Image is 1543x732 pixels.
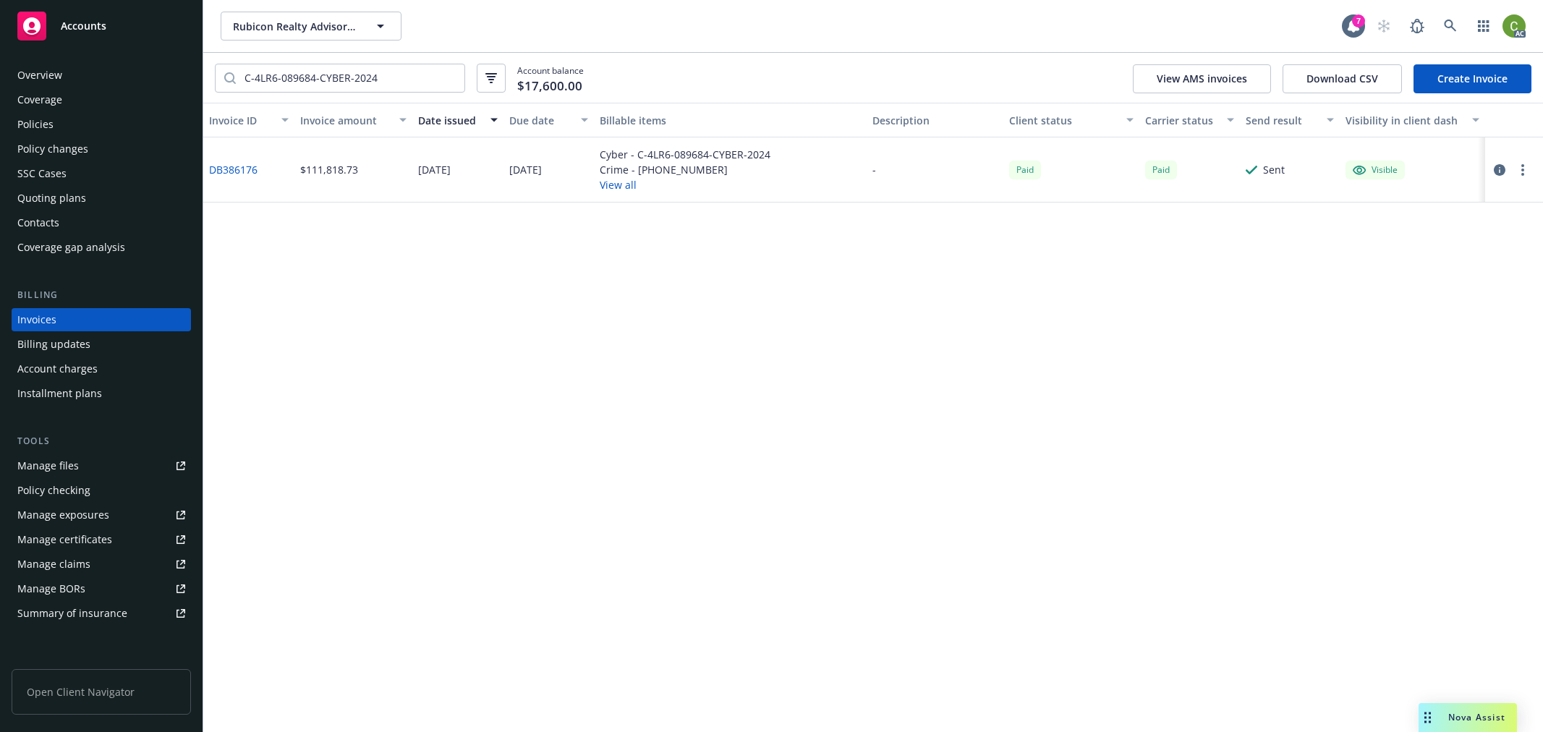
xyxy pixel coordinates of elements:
[600,162,770,177] div: Crime - [PHONE_NUMBER]
[12,382,191,405] a: Installment plans
[517,77,582,95] span: $17,600.00
[12,553,191,576] a: Manage claims
[12,308,191,331] a: Invoices
[17,553,90,576] div: Manage claims
[509,162,542,177] div: [DATE]
[12,187,191,210] a: Quoting plans
[1353,163,1398,176] div: Visible
[233,19,358,34] span: Rubicon Realty Advisors Inc
[17,88,62,111] div: Coverage
[600,147,770,162] div: Cyber - C-4LR6-089684-CYBER-2024
[12,434,191,448] div: Tools
[600,113,861,128] div: Billable items
[17,113,54,136] div: Policies
[1133,64,1271,93] button: View AMS invoices
[221,12,401,41] button: Rubicon Realty Advisors Inc
[203,103,294,137] button: Invoice ID
[17,479,90,502] div: Policy checking
[12,6,191,46] a: Accounts
[12,602,191,625] a: Summary of insurance
[1009,113,1118,128] div: Client status
[12,479,191,502] a: Policy checking
[300,162,358,177] div: $111,818.73
[12,162,191,185] a: SSC Cases
[517,64,584,91] span: Account balance
[1145,161,1177,179] div: Paid
[1502,14,1526,38] img: photo
[12,236,191,259] a: Coverage gap analysis
[872,113,998,128] div: Description
[17,211,59,234] div: Contacts
[1469,12,1498,41] a: Switch app
[1240,103,1340,137] button: Send result
[12,211,191,234] a: Contacts
[209,113,273,128] div: Invoice ID
[17,137,88,161] div: Policy changes
[17,382,102,405] div: Installment plans
[12,654,191,668] div: Analytics hub
[1369,12,1398,41] a: Start snowing
[1352,14,1365,27] div: 7
[300,113,391,128] div: Invoice amount
[1419,703,1437,732] div: Drag to move
[1139,103,1239,137] button: Carrier status
[600,177,770,192] button: View all
[412,103,503,137] button: Date issued
[17,503,109,527] div: Manage exposures
[12,333,191,356] a: Billing updates
[12,528,191,551] a: Manage certificates
[17,236,125,259] div: Coverage gap analysis
[17,64,62,87] div: Overview
[209,162,258,177] a: DB386176
[1263,162,1285,177] div: Sent
[418,162,451,177] div: [DATE]
[224,72,236,84] svg: Search
[594,103,867,137] button: Billable items
[17,577,85,600] div: Manage BORs
[12,357,191,380] a: Account charges
[1009,161,1041,179] div: Paid
[1340,103,1485,137] button: Visibility in client dash
[12,454,191,477] a: Manage files
[236,64,464,92] input: Filter by keyword...
[1283,64,1402,93] button: Download CSV
[294,103,412,137] button: Invoice amount
[17,162,67,185] div: SSC Cases
[1448,711,1505,723] span: Nova Assist
[503,103,595,137] button: Due date
[1145,113,1217,128] div: Carrier status
[61,20,106,32] span: Accounts
[12,577,191,600] a: Manage BORs
[17,602,127,625] div: Summary of insurance
[12,113,191,136] a: Policies
[17,357,98,380] div: Account charges
[867,103,1003,137] button: Description
[12,64,191,87] a: Overview
[1419,703,1517,732] button: Nova Assist
[1003,103,1140,137] button: Client status
[17,528,112,551] div: Manage certificates
[872,162,876,177] div: -
[17,187,86,210] div: Quoting plans
[1436,12,1465,41] a: Search
[12,88,191,111] a: Coverage
[12,669,191,715] span: Open Client Navigator
[12,137,191,161] a: Policy changes
[12,288,191,302] div: Billing
[1346,113,1463,128] div: Visibility in client dash
[17,333,90,356] div: Billing updates
[12,503,191,527] a: Manage exposures
[17,308,56,331] div: Invoices
[418,113,482,128] div: Date issued
[1246,113,1318,128] div: Send result
[17,454,79,477] div: Manage files
[509,113,573,128] div: Due date
[1414,64,1531,93] a: Create Invoice
[1403,12,1432,41] a: Report a Bug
